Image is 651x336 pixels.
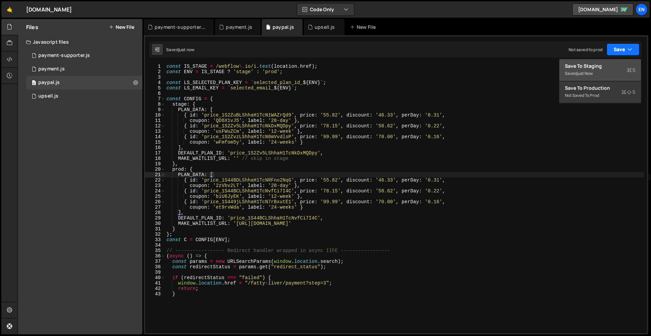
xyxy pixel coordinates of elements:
[145,264,165,270] div: 38
[145,275,165,280] div: 40
[145,183,165,188] div: 23
[145,248,165,253] div: 35
[145,270,165,275] div: 39
[577,70,593,76] div: just now
[155,24,205,30] div: payment-supporter.js
[145,129,165,134] div: 13
[145,243,165,248] div: 34
[145,140,165,145] div: 15
[38,52,90,59] div: payment-supporter.js
[565,69,635,78] div: Saved
[273,24,294,30] div: paypal.js
[145,118,165,123] div: 11
[145,167,165,172] div: 20
[559,81,641,103] button: Save to ProductionS Not saved to prod
[18,35,142,49] div: Javascript files
[145,145,165,150] div: 16
[145,85,165,91] div: 5
[607,43,639,56] button: Save
[145,102,165,107] div: 8
[145,237,165,243] div: 33
[572,3,633,16] a: [DOMAIN_NAME]
[565,91,635,100] div: Not saved to prod
[145,188,165,194] div: 24
[145,194,165,199] div: 25
[145,291,165,297] div: 43
[145,172,165,177] div: 21
[145,150,165,156] div: 17
[565,63,635,69] div: Save to Staging
[26,5,72,14] div: [DOMAIN_NAME]
[145,112,165,118] div: 10
[26,49,142,62] div: 16956/46552.js
[26,89,142,103] div: 16956/46524.js
[145,96,165,102] div: 7
[145,69,165,75] div: 2
[178,47,194,52] div: just now
[350,24,378,30] div: New File
[145,259,165,264] div: 37
[635,3,648,16] a: En
[315,24,335,30] div: upsell.js
[109,24,134,30] button: New File
[297,3,354,16] button: Code Only
[145,91,165,96] div: 6
[26,76,142,89] div: 16956/46550.js
[145,199,165,205] div: 26
[145,134,165,140] div: 14
[627,67,635,73] span: S
[26,62,142,76] div: 16956/46551.js
[1,1,18,18] a: 🤙
[145,80,165,85] div: 4
[565,85,635,91] div: Save to Production
[38,93,58,99] div: upsell.js
[145,123,165,129] div: 12
[226,24,252,30] div: payment.js
[145,75,165,80] div: 3
[145,221,165,226] div: 30
[145,280,165,286] div: 41
[38,80,60,86] div: paypal.js
[145,161,165,167] div: 19
[32,81,36,86] span: 0
[145,215,165,221] div: 29
[145,205,165,210] div: 27
[145,156,165,161] div: 18
[166,47,194,52] div: Saved
[145,286,165,291] div: 42
[145,226,165,232] div: 31
[569,47,603,52] div: Not saved to prod
[145,232,165,237] div: 32
[145,64,165,69] div: 1
[622,89,635,96] span: S
[559,59,641,81] button: Save to StagingS Savedjust now
[145,253,165,259] div: 36
[38,66,65,72] div: payment.js
[145,107,165,112] div: 9
[145,210,165,215] div: 28
[26,23,38,31] h2: Files
[145,177,165,183] div: 22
